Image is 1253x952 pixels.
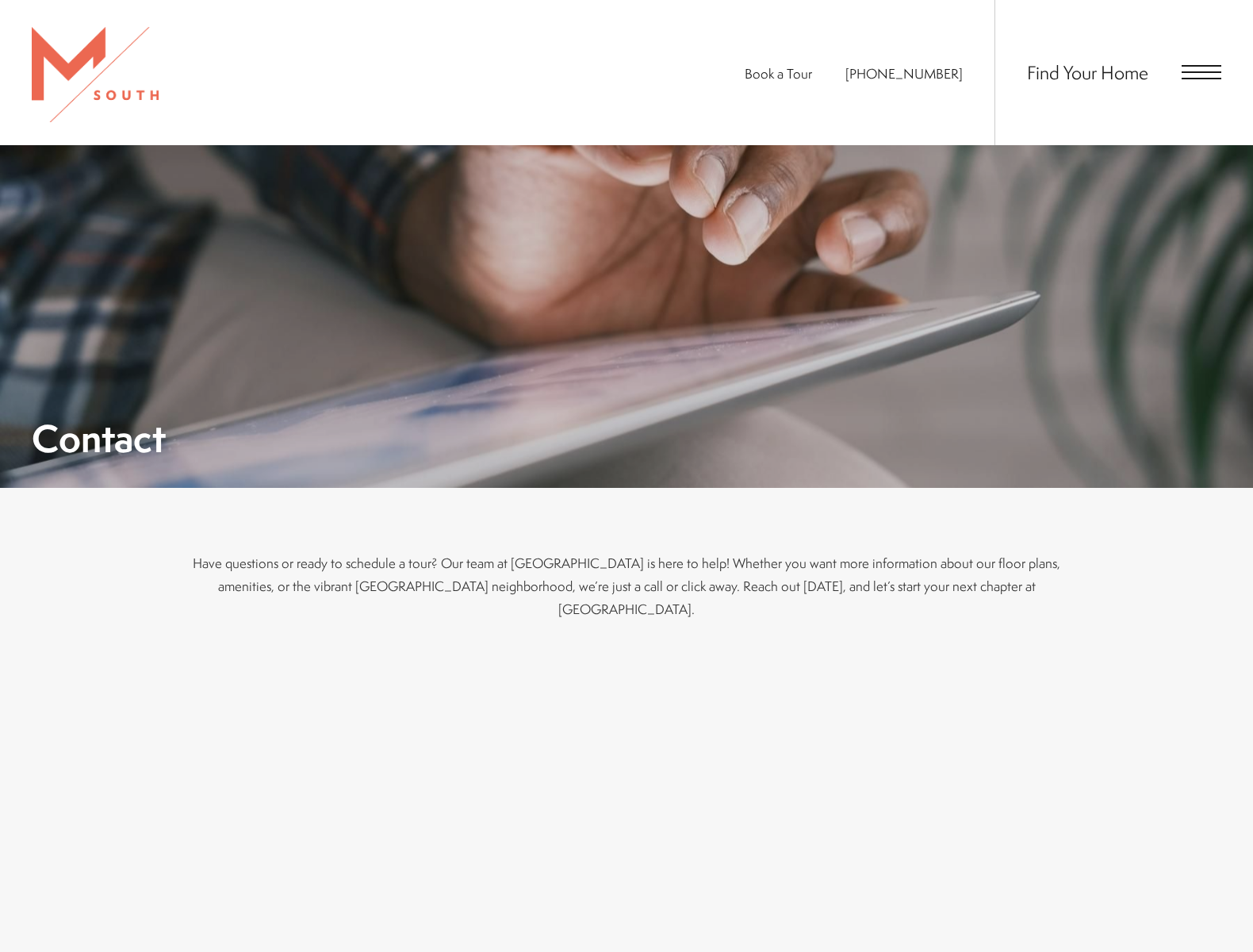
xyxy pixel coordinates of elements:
[32,27,159,122] img: MSouth
[1027,59,1148,85] a: Find Your Home
[1182,65,1221,79] button: Open Menu
[745,64,812,83] a: Book a Tour
[845,64,963,83] a: Call Us at 813-570-8014
[190,551,1063,620] p: Have questions or ready to schedule a tour? Our team at [GEOGRAPHIC_DATA] is here to help! Whethe...
[32,420,166,456] h1: Contact
[845,64,963,83] span: [PHONE_NUMBER]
